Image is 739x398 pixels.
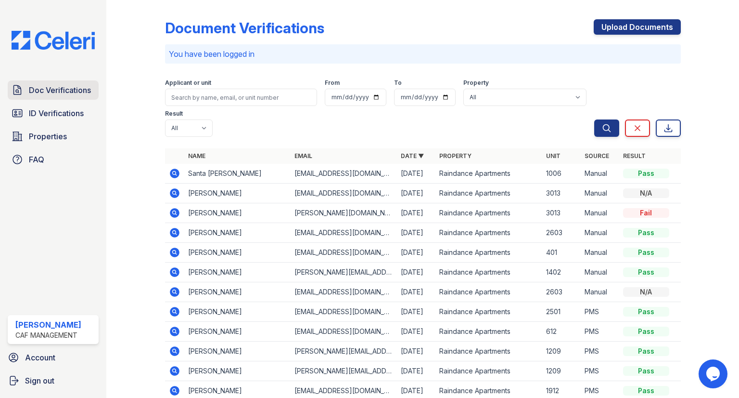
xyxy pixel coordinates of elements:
[184,184,291,203] td: [PERSON_NAME]
[184,282,291,302] td: [PERSON_NAME]
[25,375,54,386] span: Sign out
[8,150,99,169] a: FAQ
[542,282,581,302] td: 2603
[397,184,435,203] td: [DATE]
[397,263,435,282] td: [DATE]
[542,361,581,381] td: 1209
[397,361,435,381] td: [DATE]
[581,263,619,282] td: Manual
[8,127,99,146] a: Properties
[542,164,581,184] td: 1006
[623,366,669,376] div: Pass
[291,203,397,223] td: [PERSON_NAME][DOMAIN_NAME][EMAIL_ADDRESS][PERSON_NAME][DOMAIN_NAME]
[581,342,619,361] td: PMS
[291,322,397,342] td: [EMAIL_ADDRESS][DOMAIN_NAME]
[594,19,681,35] a: Upload Documents
[581,203,619,223] td: Manual
[8,104,99,123] a: ID Verifications
[291,243,397,263] td: [EMAIL_ADDRESS][DOMAIN_NAME]
[435,322,542,342] td: Raindance Apartments
[291,184,397,203] td: [EMAIL_ADDRESS][DOMAIN_NAME]
[546,152,561,159] a: Unit
[184,342,291,361] td: [PERSON_NAME]
[291,223,397,243] td: [EMAIL_ADDRESS][DOMAIN_NAME]
[542,203,581,223] td: 3013
[401,152,424,159] a: Date ▼
[165,89,317,106] input: Search by name, email, or unit number
[184,203,291,223] td: [PERSON_NAME]
[581,164,619,184] td: Manual
[435,361,542,381] td: Raindance Apartments
[581,322,619,342] td: PMS
[581,282,619,302] td: Manual
[184,322,291,342] td: [PERSON_NAME]
[542,302,581,322] td: 2501
[184,243,291,263] td: [PERSON_NAME]
[165,19,324,37] div: Document Verifications
[165,79,211,87] label: Applicant or unit
[623,327,669,336] div: Pass
[623,152,646,159] a: Result
[435,282,542,302] td: Raindance Apartments
[291,282,397,302] td: [EMAIL_ADDRESS][DOMAIN_NAME]
[623,287,669,297] div: N/A
[435,243,542,263] td: Raindance Apartments
[435,164,542,184] td: Raindance Apartments
[325,79,340,87] label: From
[542,223,581,243] td: 2603
[397,243,435,263] td: [DATE]
[435,203,542,223] td: Raindance Apartments
[463,79,489,87] label: Property
[397,302,435,322] td: [DATE]
[542,263,581,282] td: 1402
[397,164,435,184] td: [DATE]
[581,243,619,263] td: Manual
[184,263,291,282] td: [PERSON_NAME]
[623,386,669,396] div: Pass
[291,342,397,361] td: [PERSON_NAME][EMAIL_ADDRESS][PERSON_NAME][DOMAIN_NAME]
[435,184,542,203] td: Raindance Apartments
[581,361,619,381] td: PMS
[29,84,91,96] span: Doc Verifications
[169,48,677,60] p: You have been logged in
[184,164,291,184] td: Santa [PERSON_NAME]
[291,164,397,184] td: [EMAIL_ADDRESS][DOMAIN_NAME]
[542,322,581,342] td: 612
[581,184,619,203] td: Manual
[397,203,435,223] td: [DATE]
[623,307,669,317] div: Pass
[29,154,44,165] span: FAQ
[294,152,312,159] a: Email
[165,110,183,118] label: Result
[4,348,102,367] a: Account
[29,107,84,119] span: ID Verifications
[397,223,435,243] td: [DATE]
[623,208,669,218] div: Fail
[542,184,581,203] td: 3013
[15,319,81,331] div: [PERSON_NAME]
[4,371,102,390] a: Sign out
[439,152,471,159] a: Property
[435,302,542,322] td: Raindance Apartments
[581,302,619,322] td: PMS
[291,263,397,282] td: [PERSON_NAME][EMAIL_ADDRESS][DOMAIN_NAME]
[623,228,669,238] div: Pass
[623,267,669,277] div: Pass
[699,359,729,388] iframe: chat widget
[25,352,55,363] span: Account
[585,152,609,159] a: Source
[184,223,291,243] td: [PERSON_NAME]
[542,342,581,361] td: 1209
[291,302,397,322] td: [EMAIL_ADDRESS][DOMAIN_NAME]
[581,223,619,243] td: Manual
[542,243,581,263] td: 401
[184,302,291,322] td: [PERSON_NAME]
[435,223,542,243] td: Raindance Apartments
[29,131,67,142] span: Properties
[397,322,435,342] td: [DATE]
[623,188,669,198] div: N/A
[435,263,542,282] td: Raindance Apartments
[15,331,81,340] div: CAF Management
[291,361,397,381] td: [PERSON_NAME][EMAIL_ADDRESS][PERSON_NAME][PERSON_NAME][DOMAIN_NAME]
